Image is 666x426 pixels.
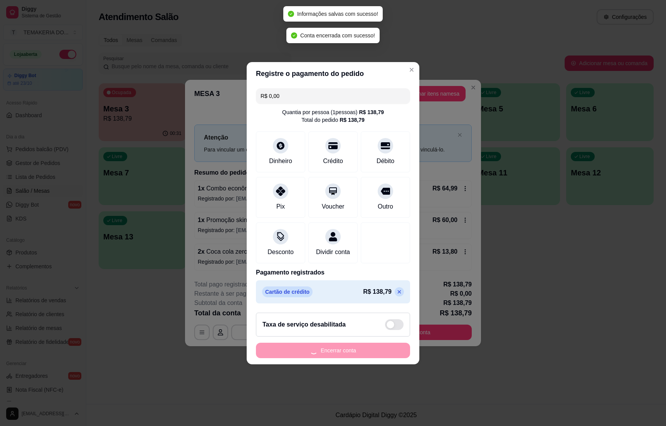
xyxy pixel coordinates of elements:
[262,286,313,297] p: Cartão de crédito
[316,248,350,257] div: Dividir conta
[322,202,345,211] div: Voucher
[378,202,393,211] div: Outro
[297,11,378,17] span: Informações salvas com sucesso!
[276,202,285,211] div: Pix
[340,116,365,124] div: R$ 138,79
[288,11,294,17] span: check-circle
[291,32,297,39] span: check-circle
[359,108,384,116] div: R$ 138,79
[267,248,294,257] div: Desconto
[282,108,384,116] div: Quantia por pessoa ( 1 pessoas)
[269,157,292,166] div: Dinheiro
[262,320,346,329] h2: Taxa de serviço desabilitada
[405,64,418,76] button: Close
[363,287,392,296] p: R$ 138,79
[323,157,343,166] div: Crédito
[300,32,375,39] span: Conta encerrada com sucesso!
[301,116,365,124] div: Total do pedido
[261,88,405,104] input: Ex.: hambúrguer de cordeiro
[256,268,410,277] p: Pagamento registrados
[247,62,419,85] header: Registre o pagamento do pedido
[377,157,394,166] div: Débito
